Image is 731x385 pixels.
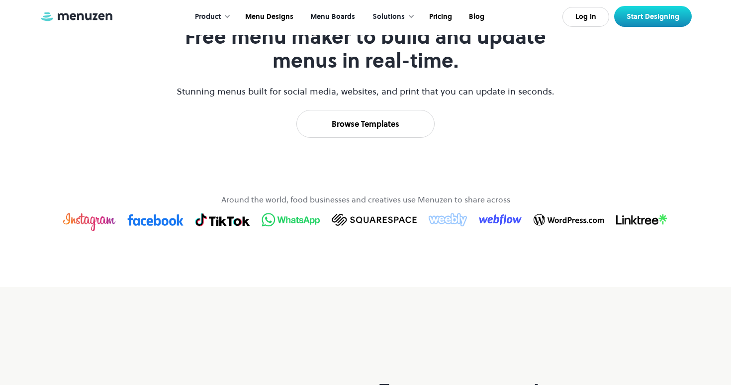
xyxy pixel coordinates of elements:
[195,11,221,22] div: Product
[176,25,556,73] h1: Free menu maker to build and update menus in real-time.
[176,85,556,98] p: Stunning menus built for social media, websites, and print that you can update in seconds.
[420,1,459,32] a: Pricing
[562,7,609,27] a: Log In
[614,6,692,27] a: Start Designing
[185,1,236,32] div: Product
[236,1,301,32] a: Menu Designs
[296,110,435,138] a: Browse Templates
[221,193,510,205] p: Around the world, food businesses and creatives use Menuzen to share across
[301,1,363,32] a: Menu Boards
[459,1,492,32] a: Blog
[363,1,420,32] div: Solutions
[372,11,405,22] div: Solutions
